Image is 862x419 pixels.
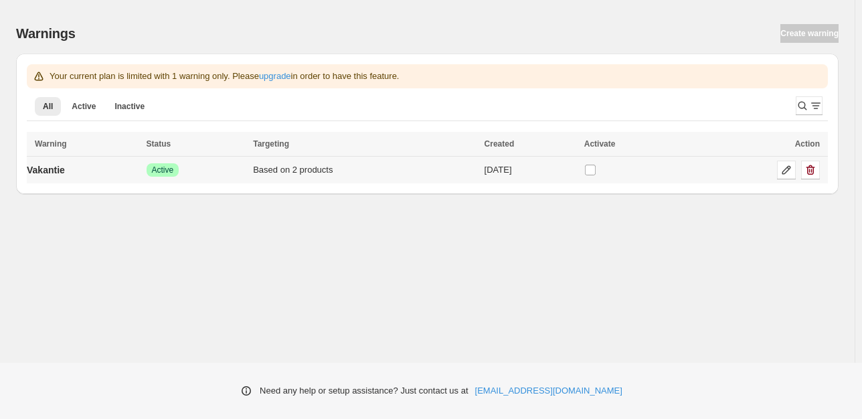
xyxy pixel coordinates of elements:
[72,101,96,112] span: Active
[485,163,576,177] div: [DATE]
[27,163,65,177] p: Vakantie
[253,139,289,149] span: Targeting
[584,139,616,149] span: Activate
[485,139,515,149] span: Created
[796,96,823,115] button: Search and filter results
[152,165,174,175] span: Active
[114,101,145,112] span: Inactive
[147,139,171,149] span: Status
[795,139,820,149] span: Action
[27,159,65,181] a: Vakantie
[43,101,53,112] span: All
[259,71,291,81] a: upgrade
[16,25,76,41] h2: Warnings
[475,384,622,398] a: [EMAIL_ADDRESS][DOMAIN_NAME]
[35,139,67,149] span: Warning
[50,70,399,83] p: Your current plan is limited with 1 warning only. Please in order to have this feature.
[253,163,476,177] div: Based on 2 products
